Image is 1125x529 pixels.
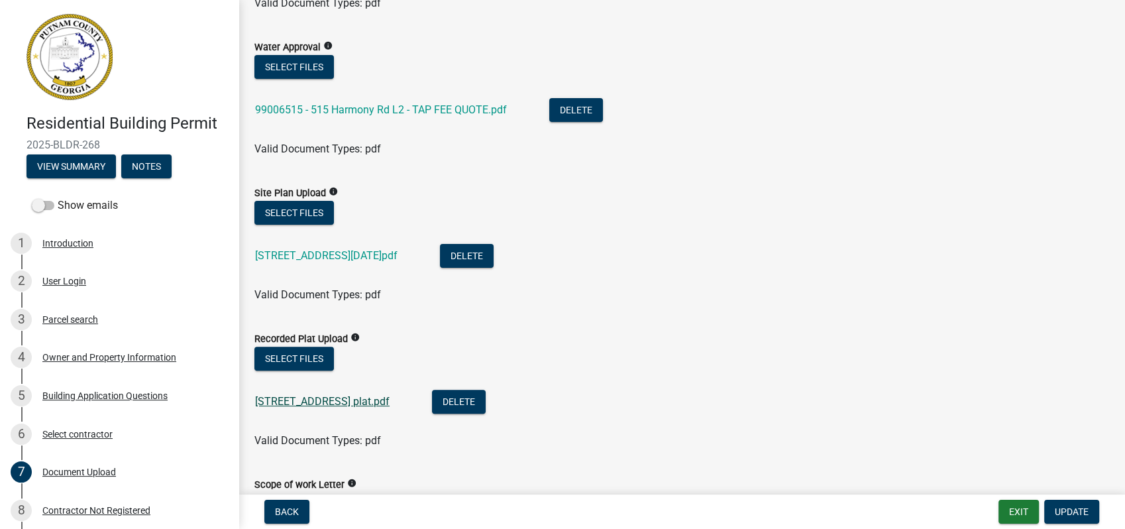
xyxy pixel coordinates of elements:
h4: Residential Building Permit [27,114,228,133]
span: Valid Document Types: pdf [254,434,381,447]
button: Notes [121,154,172,178]
label: Recorded Plat Upload [254,335,348,344]
label: Water Approval [254,43,321,52]
div: Introduction [42,239,93,248]
button: Delete [432,390,486,414]
div: 1 [11,233,32,254]
span: Valid Document Types: pdf [254,288,381,301]
a: [STREET_ADDRESS][DATE]pdf [255,249,398,262]
div: Owner and Property Information [42,353,176,362]
div: Contractor Not Registered [42,506,150,515]
button: Select files [254,201,334,225]
i: info [350,333,360,342]
button: View Summary [27,154,116,178]
div: Building Application Questions [42,391,168,400]
div: Parcel search [42,315,98,324]
div: 8 [11,500,32,521]
i: info [329,187,338,196]
button: Exit [998,500,1039,524]
div: Document Upload [42,467,116,477]
span: Valid Document Types: pdf [254,143,381,155]
button: Select files [254,347,334,371]
button: Select files [254,55,334,79]
button: Back [264,500,309,524]
wm-modal-confirm: Delete Document [440,251,494,263]
div: 2 [11,270,32,292]
div: User Login [42,276,86,286]
div: 4 [11,347,32,368]
wm-modal-confirm: Delete Document [432,396,486,409]
div: 6 [11,424,32,445]
img: Putnam County, Georgia [27,14,113,100]
div: 7 [11,461,32,483]
button: Delete [549,98,603,122]
span: Update [1055,506,1089,517]
a: [STREET_ADDRESS] plat.pdf [255,395,390,408]
wm-modal-confirm: Delete Document [549,105,603,117]
span: Back [275,506,299,517]
i: info [347,479,356,488]
button: Delete [440,244,494,268]
wm-modal-confirm: Notes [121,162,172,172]
span: 2025-BLDR-268 [27,139,212,151]
a: 99006515 - 515 Harmony Rd L2 - TAP FEE QUOTE.pdf [255,103,507,116]
i: info [323,41,333,50]
div: 5 [11,385,32,406]
div: Select contractor [42,430,113,439]
label: Site Plan Upload [254,189,326,198]
div: 3 [11,309,32,330]
label: Scope of work Letter [254,481,345,490]
button: Update [1044,500,1099,524]
wm-modal-confirm: Summary [27,162,116,172]
label: Show emails [32,198,118,213]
